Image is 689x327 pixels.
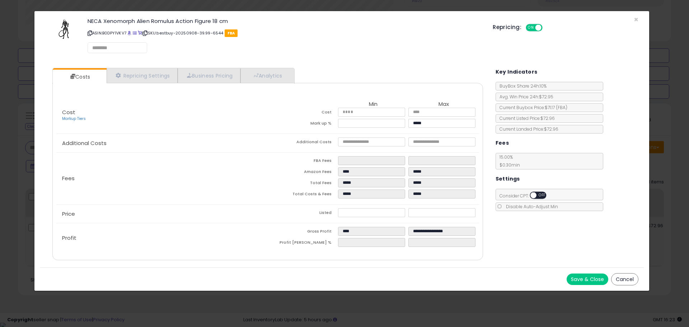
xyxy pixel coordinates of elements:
[536,192,548,198] span: OFF
[496,67,538,76] h5: Key Indicators
[56,109,268,122] p: Cost
[88,27,482,39] p: ASIN: B0DPY1VKV7 | SKU: bestbuy-20250908-39.99-6544
[56,235,268,241] p: Profit
[268,178,338,190] td: Total Fees
[496,193,556,199] span: Consider CPT:
[634,14,638,25] span: ×
[178,68,240,83] a: Business Pricing
[338,101,408,108] th: Min
[127,30,131,36] a: BuyBox page
[268,108,338,119] td: Cost
[567,274,608,285] button: Save & Close
[268,190,338,201] td: Total Costs & Fees
[138,30,142,36] a: Your listing only
[268,227,338,238] td: Gross Profit
[502,204,558,210] span: Disable Auto-Adjust Min
[496,174,520,183] h5: Settings
[496,126,558,132] span: Current Landed Price: $72.96
[88,18,482,24] h3: NECA Xenomorph Alien Romulus Action Figure 18 cm
[133,30,137,36] a: All offer listings
[225,29,238,37] span: FBA
[53,70,106,84] a: Costs
[542,25,553,31] span: OFF
[526,25,535,31] span: ON
[268,156,338,167] td: FBA Fees
[496,83,547,89] span: BuyBox Share 24h: 10%
[496,94,553,100] span: Avg. Win Price 24h: $72.95
[268,208,338,219] td: Listed
[496,104,567,111] span: Current Buybox Price:
[496,115,555,121] span: Current Listed Price: $72.96
[240,68,294,83] a: Analytics
[496,162,520,168] span: $0.30 min
[268,238,338,249] td: Profit [PERSON_NAME] %
[268,167,338,178] td: Amazon Fees
[496,154,520,168] span: 15.00 %
[56,140,268,146] p: Additional Costs
[62,116,86,121] a: Markup Tiers
[268,119,338,130] td: Mark up %
[556,104,567,111] span: ( FBA )
[268,137,338,149] td: Additional Costs
[107,68,178,83] a: Repricing Settings
[496,139,509,148] h5: Fees
[493,24,521,30] h5: Repricing:
[56,176,268,181] p: Fees
[56,211,268,217] p: Price
[53,18,75,40] img: 31u9zVpt2GL._SL60_.jpg
[545,104,567,111] span: $71.17
[611,273,638,285] button: Cancel
[408,101,479,108] th: Max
